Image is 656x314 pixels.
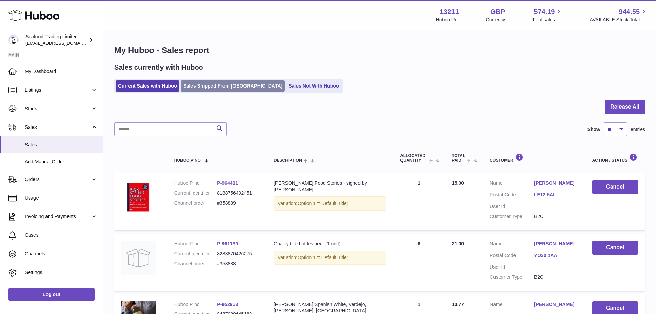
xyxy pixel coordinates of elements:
div: [PERSON_NAME] Food Stories - signed by [PERSON_NAME] [274,180,386,193]
dt: Channel order [174,200,217,206]
span: Description [274,158,302,163]
button: Cancel [592,241,638,255]
span: Total sales [532,17,563,23]
a: Current Sales with Huboo [116,80,179,92]
a: Sales Shipped From [GEOGRAPHIC_DATA] [181,80,285,92]
dt: Name [490,180,534,188]
a: [PERSON_NAME] [534,301,579,308]
span: 21.00 [452,241,464,246]
span: Cases [25,232,98,239]
a: Sales Not With Huboo [286,80,341,92]
a: P-952953 [217,302,238,307]
span: entries [631,126,645,133]
div: Customer [490,153,579,163]
span: Option 1 = Default Title; [298,201,348,206]
span: Sales [25,142,98,148]
dt: Name [490,241,534,249]
span: Settings [25,269,98,276]
a: YO30 1AA [534,252,579,259]
img: internalAdmin-13211@internal.huboo.com [8,35,19,45]
dt: User Id [490,264,534,271]
span: Invoicing and Payments [25,213,91,220]
h2: Sales currently with Huboo [114,63,203,72]
img: no-photo.jpg [121,241,156,275]
h1: My Huboo - Sales report [114,45,645,56]
dt: Current identifier [174,190,217,196]
span: ALLOCATED Quantity [400,154,427,163]
span: 15.00 [452,180,464,186]
dt: Huboo P no [174,180,217,186]
span: Huboo P no [174,158,201,163]
span: Total paid [452,154,465,163]
dt: Huboo P no [174,241,217,247]
dd: #358889 [217,200,260,206]
dd: 8188756492451 [217,190,260,196]
span: AVAILABLE Stock Total [590,17,648,23]
span: 574.19 [534,7,555,17]
span: 944.55 [619,7,640,17]
span: Usage [25,195,98,201]
div: Huboo Ref [436,17,459,23]
span: Add Manual Order [25,159,98,165]
span: [EMAIL_ADDRESS][DOMAIN_NAME] [25,40,101,46]
div: Seafood Trading Limited [25,33,87,47]
dt: Postal Code [490,192,534,200]
dt: User Id [490,203,534,210]
dd: #358888 [217,261,260,267]
td: 1 [393,173,445,230]
dd: B2C [534,274,579,281]
button: Cancel [592,180,638,194]
span: Channels [25,251,98,257]
strong: GBP [490,7,505,17]
dt: Customer Type [490,274,534,281]
span: My Dashboard [25,68,98,75]
a: LE12 5AL [534,192,579,198]
button: Release All [605,100,645,114]
div: Chalky bite bottles beer (1 unit) [274,241,386,247]
span: 13.77 [452,302,464,307]
span: Sales [25,124,91,131]
dt: Huboo P no [174,301,217,308]
td: 6 [393,234,445,291]
a: P-964411 [217,180,238,186]
span: Option 1 = Default Title; [298,255,348,260]
dt: Postal Code [490,252,534,261]
a: [PERSON_NAME] [534,180,579,186]
a: 944.55 AVAILABLE Stock Total [590,7,648,23]
div: Variation: [274,196,386,211]
span: Listings [25,87,91,93]
label: Show [587,126,600,133]
a: 574.19 Total sales [532,7,563,23]
a: Log out [8,288,95,301]
dt: Current identifier [174,251,217,257]
dt: Customer Type [490,213,534,220]
div: Action / Status [592,153,638,163]
dd: 8233870426275 [217,251,260,257]
div: Currency [486,17,506,23]
dt: Channel order [174,261,217,267]
span: Stock [25,105,91,112]
span: Orders [25,176,91,183]
img: RickStein_sFoodStoriesBook.jpg [121,180,156,214]
strong: 13211 [440,7,459,17]
a: P-961139 [217,241,238,246]
a: [PERSON_NAME] [534,241,579,247]
div: Variation: [274,251,386,265]
dt: Name [490,301,534,310]
dd: B2C [534,213,579,220]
